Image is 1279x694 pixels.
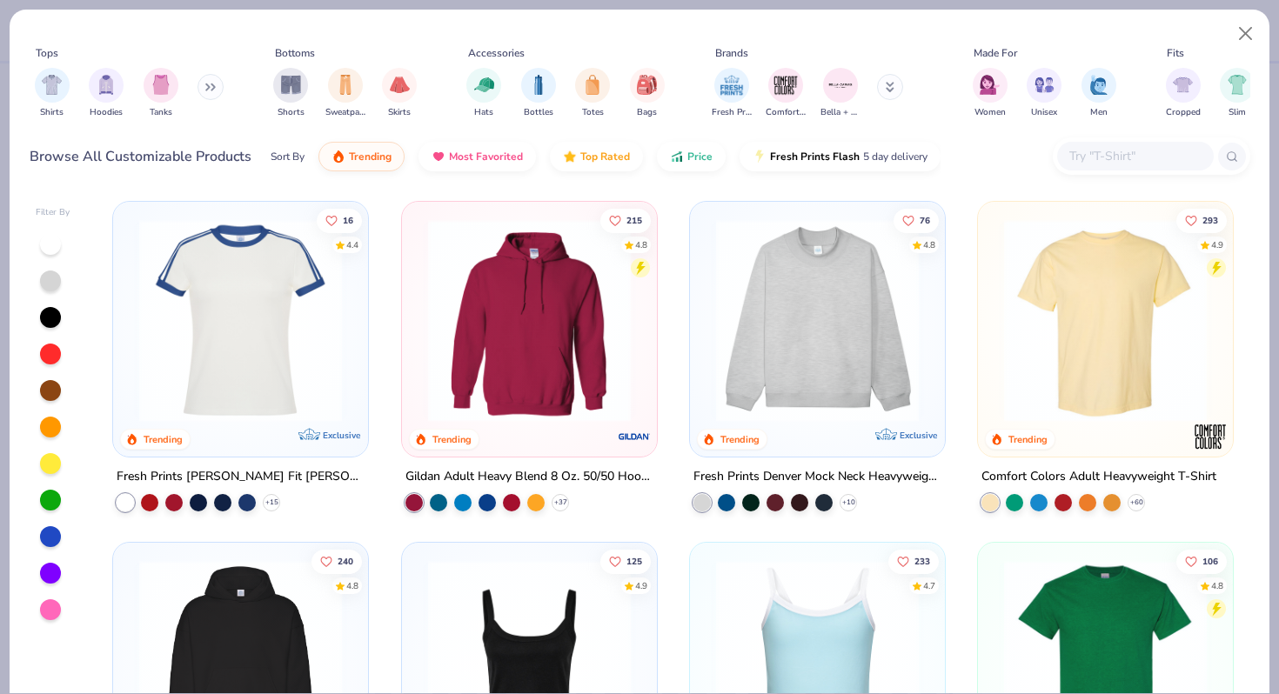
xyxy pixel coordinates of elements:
[634,238,646,251] div: 4.8
[151,75,171,95] img: Tanks Image
[820,106,860,119] span: Bella + Canvas
[1027,68,1061,119] div: filter for Unisex
[325,68,365,119] div: filter for Sweatpants
[980,75,1000,95] img: Women Image
[529,75,548,95] img: Bottles Image
[1089,75,1108,95] img: Men Image
[1202,216,1218,224] span: 293
[563,150,577,163] img: TopRated.gif
[97,75,116,95] img: Hoodies Image
[766,68,806,119] div: filter for Comfort Colors
[712,68,752,119] button: filter button
[131,219,351,422] img: e5540c4d-e74a-4e58-9a52-192fe86bec9f
[626,216,641,224] span: 215
[468,45,525,61] div: Accessories
[639,219,860,422] img: a164e800-7022-4571-a324-30c76f641635
[318,142,405,171] button: Trending
[923,238,935,251] div: 4.8
[995,219,1215,422] img: 029b8af0-80e6-406f-9fdc-fdf898547912
[1229,106,1246,119] span: Slim
[1035,75,1055,95] img: Unisex Image
[553,497,566,508] span: + 37
[1176,208,1227,232] button: Like
[820,68,860,119] button: filter button
[474,106,493,119] span: Hats
[36,206,70,219] div: Filter By
[888,550,939,574] button: Like
[1167,45,1184,61] div: Fits
[820,68,860,119] div: filter for Bella + Canvas
[419,142,536,171] button: Most Favorited
[343,216,353,224] span: 16
[325,68,365,119] button: filter button
[281,75,301,95] img: Shorts Image
[35,68,70,119] button: filter button
[349,150,392,163] span: Trending
[583,75,602,95] img: Totes Image
[634,580,646,593] div: 4.9
[1081,68,1116,119] div: filter for Men
[923,580,935,593] div: 4.7
[449,150,523,163] span: Most Favorited
[275,45,315,61] div: Bottoms
[90,106,123,119] span: Hoodies
[346,238,358,251] div: 4.4
[1211,238,1223,251] div: 4.9
[914,557,930,566] span: 233
[974,106,1006,119] span: Women
[863,147,927,167] span: 5 day delivery
[719,72,745,98] img: Fresh Prints Image
[599,550,650,574] button: Like
[927,219,1148,422] img: a90f7c54-8796-4cb2-9d6e-4e9644cfe0fe
[657,142,726,171] button: Price
[1202,557,1218,566] span: 106
[35,68,70,119] div: filter for Shirts
[981,466,1216,488] div: Comfort Colors Adult Heavyweight T-Shirt
[974,45,1017,61] div: Made For
[30,146,251,167] div: Browse All Customizable Products
[1130,497,1143,508] span: + 60
[144,68,178,119] div: filter for Tanks
[712,106,752,119] span: Fresh Prints
[273,68,308,119] div: filter for Shorts
[1229,17,1262,50] button: Close
[626,557,641,566] span: 125
[325,106,365,119] span: Sweatpants
[582,106,604,119] span: Totes
[466,68,501,119] div: filter for Hats
[40,106,64,119] span: Shirts
[1166,68,1201,119] div: filter for Cropped
[707,219,927,422] img: f5d85501-0dbb-4ee4-b115-c08fa3845d83
[766,68,806,119] button: filter button
[36,45,58,61] div: Tops
[841,497,854,508] span: + 10
[630,68,665,119] button: filter button
[1211,580,1223,593] div: 4.8
[405,466,653,488] div: Gildan Adult Heavy Blend 8 Oz. 50/50 Hooded Sweatshirt
[827,72,854,98] img: Bella + Canvas Image
[712,68,752,119] div: filter for Fresh Prints
[273,68,308,119] button: filter button
[388,106,411,119] span: Skirts
[466,68,501,119] button: filter button
[382,68,417,119] div: filter for Skirts
[432,150,445,163] img: most_fav.gif
[637,106,657,119] span: Bags
[1228,75,1247,95] img: Slim Image
[766,106,806,119] span: Comfort Colors
[474,75,494,95] img: Hats Image
[715,45,748,61] div: Brands
[617,419,652,454] img: Gildan logo
[317,208,362,232] button: Like
[150,106,172,119] span: Tanks
[278,106,305,119] span: Shorts
[346,580,358,593] div: 4.8
[271,149,305,164] div: Sort By
[973,68,1008,119] button: filter button
[1220,68,1255,119] button: filter button
[580,150,630,163] span: Top Rated
[1173,75,1193,95] img: Cropped Image
[920,216,930,224] span: 76
[390,75,410,95] img: Skirts Image
[973,68,1008,119] div: filter for Women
